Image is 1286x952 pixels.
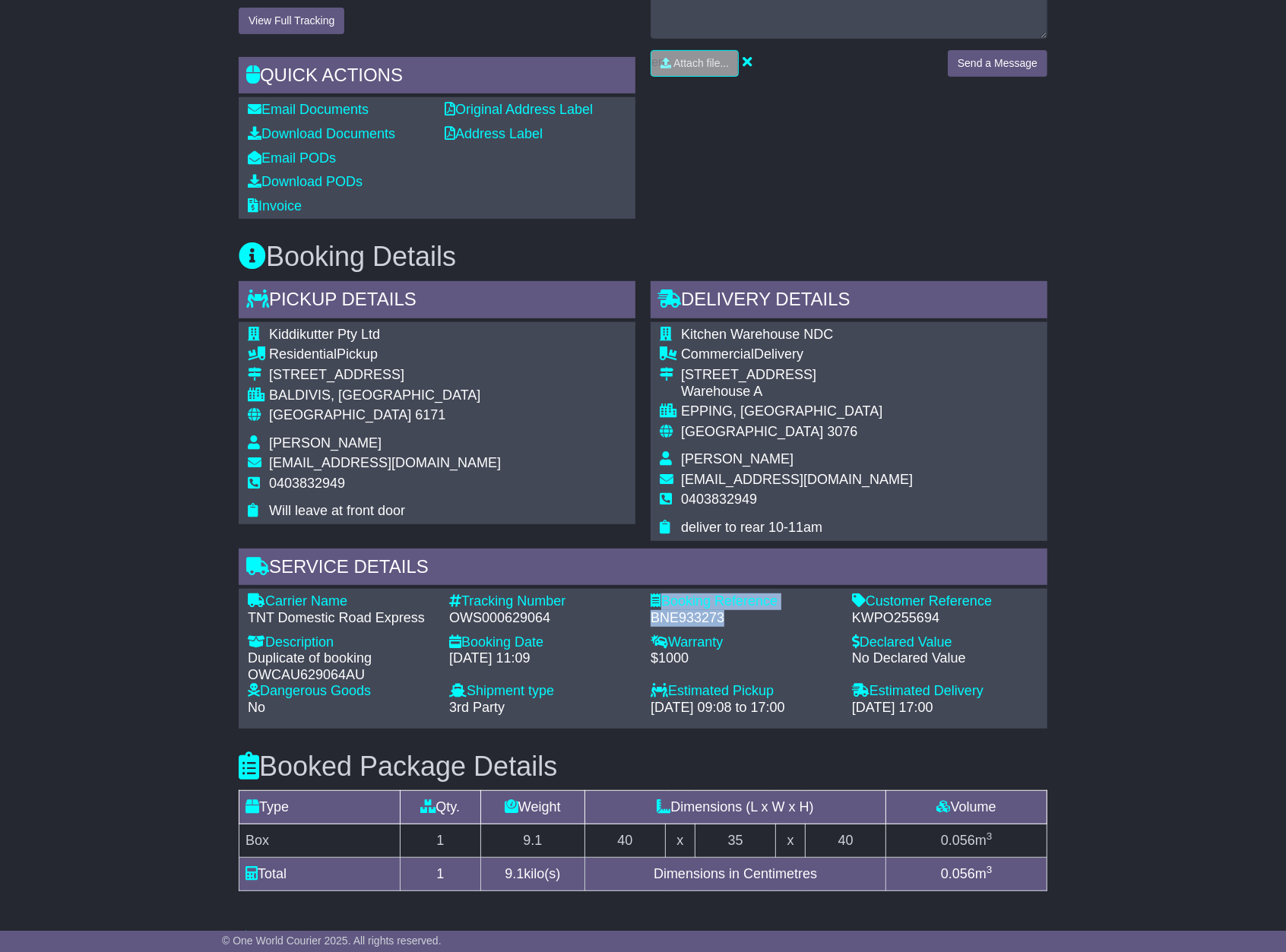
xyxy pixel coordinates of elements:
div: Delivery Details [651,281,1047,322]
span: 0.056 [941,866,975,881]
a: Download PODs [248,174,363,189]
div: BALDIVIS, [GEOGRAPHIC_DATA] [269,387,501,404]
div: [STREET_ADDRESS] [681,367,913,384]
td: 40 [584,824,665,858]
div: BNE933273 [651,610,837,627]
div: Duplicate of booking OWCAU629064AU [248,650,434,683]
td: kilo(s) [480,858,584,891]
div: Pickup [269,346,501,363]
div: Customer Reference [852,593,1038,610]
td: 35 [695,824,776,858]
sup: 3 [987,864,993,875]
div: Estimated Delivery [852,683,1038,700]
a: Email PODs [248,150,336,166]
div: No Declared Value [852,650,1038,667]
div: OWS000629064 [449,610,635,627]
div: Pickup Details [239,281,635,322]
td: m [886,824,1047,858]
span: No [248,700,265,715]
span: [EMAIL_ADDRESS][DOMAIN_NAME] [681,472,913,487]
div: Service Details [239,549,1047,590]
div: Estimated Pickup [651,683,837,700]
a: Address Label [445,126,543,141]
td: Volume [886,791,1047,824]
div: KWPO255694 [852,610,1038,627]
span: Commercial [681,346,754,362]
span: 9.1 [505,866,524,881]
span: 0403832949 [269,476,345,491]
span: Kitchen Warehouse NDC [681,327,833,342]
sup: 3 [987,830,993,842]
div: Booking Reference [651,593,837,610]
td: m [886,858,1047,891]
a: Download Documents [248,126,395,141]
div: $1000 [651,650,837,667]
div: [DATE] 17:00 [852,700,1038,716]
td: 1 [400,858,480,891]
span: 0.056 [941,833,975,848]
span: © One World Courier 2025. All rights reserved. [222,935,442,947]
td: Box [239,824,401,858]
a: Invoice [248,198,302,213]
td: x [665,824,695,858]
span: 0403832949 [681,492,757,507]
button: Send a Message [948,50,1047,77]
div: Shipment type [449,683,635,700]
div: Declared Value [852,634,1038,651]
div: Description [248,634,434,651]
td: Total [239,858,401,891]
div: Warranty [651,634,837,651]
span: deliver to rear 10-11am [681,520,822,535]
td: Dimensions (L x W x H) [584,791,885,824]
span: [PERSON_NAME] [269,435,382,451]
div: Delivery [681,346,913,363]
div: TNT Domestic Road Express [248,610,434,627]
div: Carrier Name [248,593,434,610]
span: Kiddikutter Pty Ltd [269,327,380,342]
td: Weight [480,791,584,824]
div: [DATE] 11:09 [449,650,635,667]
span: [EMAIL_ADDRESS][DOMAIN_NAME] [269,455,501,470]
span: 3rd Party [449,700,505,715]
td: 40 [806,824,886,858]
div: [DATE] 09:08 to 17:00 [651,700,837,716]
div: EPPING, [GEOGRAPHIC_DATA] [681,403,913,420]
div: Warehouse A [681,384,913,400]
div: [STREET_ADDRESS] [269,367,501,384]
span: [GEOGRAPHIC_DATA] [269,407,411,422]
span: 3076 [827,424,857,439]
td: Qty. [400,791,480,824]
span: Will leave at front door [269,503,405,518]
td: Dimensions in Centimetres [584,858,885,891]
td: Type [239,791,401,824]
span: 6171 [415,407,445,422]
div: Tracking Number [449,593,635,610]
td: x [775,824,805,858]
a: Email Documents [248,102,369,117]
td: 1 [400,824,480,858]
a: Original Address Label [445,102,593,117]
div: Quick Actions [239,57,635,98]
span: [PERSON_NAME] [681,451,793,467]
span: Residential [269,346,337,362]
div: Booking Date [449,634,635,651]
td: 9.1 [480,824,584,858]
h3: Booked Package Details [239,751,1047,782]
button: View Full Tracking [239,8,344,34]
div: Dangerous Goods [248,683,434,700]
span: [GEOGRAPHIC_DATA] [681,424,823,439]
h3: Booking Details [239,242,1047,272]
